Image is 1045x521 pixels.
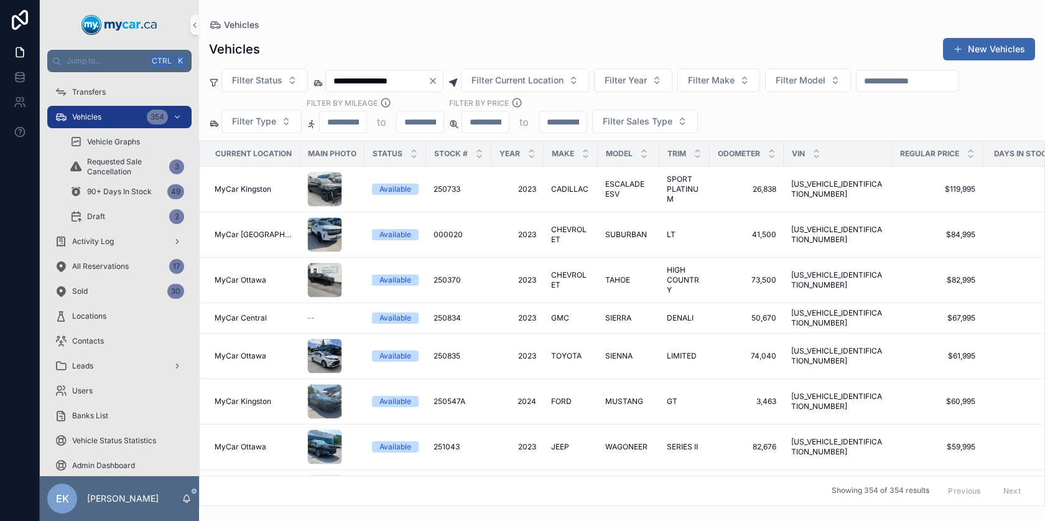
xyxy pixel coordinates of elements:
[151,55,173,67] span: Ctrl
[72,411,108,421] span: Banks List
[605,230,652,240] a: SUBURBAN
[605,275,630,285] span: TAHOE
[717,275,776,285] a: 73,500
[307,313,357,323] a: --
[449,97,509,108] label: FILTER BY PRICE
[791,346,885,366] span: [US_VEHICLE_IDENTIFICATION_NUMBER]
[40,72,199,476] div: scrollable content
[499,275,536,285] a: 2023
[434,230,484,240] a: 000020
[232,115,276,128] span: Filter Type
[899,397,975,406] span: $60,995
[47,405,192,427] a: Banks List
[81,15,157,35] img: App logo
[899,184,975,194] span: $119,995
[499,230,536,240] span: 2023
[667,351,702,361] a: LIMITED
[434,351,484,361] a: 250835
[943,38,1035,60] button: New Vehicles
[791,270,885,290] span: [US_VEHICLE_IDENTIFICATION_NUMBER]
[667,442,698,452] span: SERIES II
[72,261,129,271] span: All Reservations
[377,115,386,129] p: to
[434,275,461,285] span: 250370
[717,351,776,361] a: 74,040
[717,184,776,194] a: 26,838
[147,110,168,124] div: 354
[551,397,590,406] a: FORD
[551,184,588,194] span: CADILLAC
[232,74,282,87] span: Filter Status
[791,437,885,457] a: [US_VEHICLE_IDENTIFICATION_NUMBER]
[605,179,652,199] a: ESCALADE ESV
[434,184,460,194] span: 250733
[215,184,271,194] span: MyCar Kingston
[551,225,590,245] span: CHEVROLET
[717,313,776,323] a: 50,670
[717,230,776,240] a: 41,500
[499,351,536,361] a: 2023
[167,184,184,199] div: 49
[434,149,468,159] span: Stock #
[72,336,104,346] span: Contacts
[471,74,564,87] span: Filter Current Location
[791,225,885,245] a: [US_VEHICLE_IDENTIFICATION_NUMBER]
[167,284,184,299] div: 30
[552,149,574,159] span: Make
[379,441,411,453] div: Available
[899,313,975,323] a: $67,995
[717,397,776,406] span: 3,463
[899,442,975,452] a: $59,995
[47,50,192,72] button: Jump to...CtrlK
[551,397,572,406] span: FORD
[215,397,292,406] a: MyCar Kingston
[62,156,192,178] a: Requested Sale Cancellation3
[47,380,192,402] a: Users
[551,351,582,361] span: TOYOTA
[605,351,652,361] a: SIENNA
[551,184,590,194] a: CADILLAC
[592,110,698,133] button: Select Button
[605,351,633,361] span: SIENNA
[605,275,652,285] a: TAHOE
[72,461,135,471] span: Admin Dashboard
[899,230,975,240] a: $84,995
[605,442,652,452] a: WAGONEER
[434,397,465,406] span: 250547A
[62,131,192,153] a: Vehicle Graphs
[372,275,419,286] a: Available
[792,149,805,159] span: VIN
[499,184,536,194] span: 2023
[67,56,146,66] span: Jump to...
[56,491,69,506] span: EK
[434,397,484,406] a: 250547A
[215,149,292,159] span: Current Location
[47,81,192,103] a: Transfers
[62,205,192,228] a: Draft2
[667,313,694,323] span: DENALI
[372,396,419,407] a: Available
[551,313,569,323] span: GMC
[72,87,106,97] span: Transfers
[900,149,959,159] span: Regular Price
[717,442,776,452] a: 82,676
[791,392,885,411] a: [US_VEHICLE_IDENTIFICATION_NUMBER]
[434,313,484,323] a: 250834
[372,229,419,240] a: Available
[667,265,702,295] a: HIGH COUNTRY
[899,351,975,361] a: $61,995
[776,74,825,87] span: Filter Model
[667,149,686,159] span: Trim
[791,308,885,328] a: [US_VEHICLE_IDENTIFICATION_NUMBER]
[215,184,292,194] a: MyCar Kingston
[551,270,590,290] span: CHEVROLET
[499,313,536,323] a: 2023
